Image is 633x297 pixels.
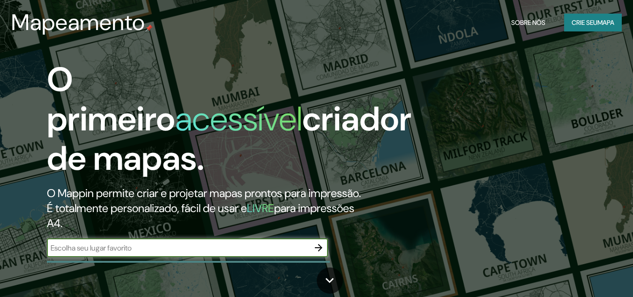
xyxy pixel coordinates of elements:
font: acessível [175,97,302,141]
font: criador de mapas. [47,97,411,180]
font: Crie seu [572,18,597,27]
img: pino de mapa [145,24,153,32]
input: Escolha seu lugar favorito [47,243,309,253]
font: Mapeamento [11,8,145,37]
font: É totalmente personalizado, fácil de usar e [47,201,247,215]
font: O Mappin permite criar e projetar mapas prontos para impressão. [47,186,361,200]
font: O primeiro [47,58,175,141]
font: mapa [597,18,614,27]
font: Sobre nós [511,18,545,27]
button: Crie seumapa [564,14,622,31]
font: LIVRE [247,201,274,215]
button: Sobre nós [507,14,549,31]
font: para impressões A4. [47,201,354,230]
